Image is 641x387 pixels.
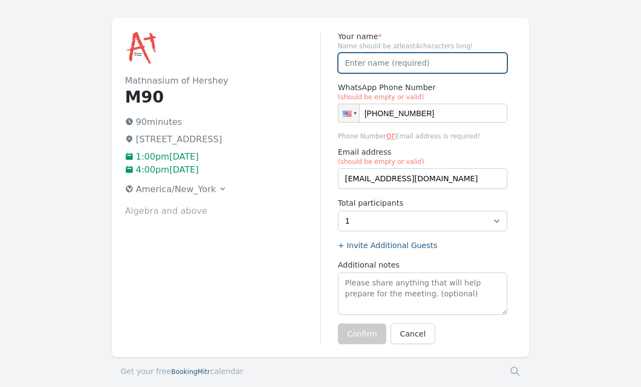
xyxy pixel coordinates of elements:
[338,104,359,122] div: United States: + 1
[338,168,507,189] input: you@example.com
[171,368,210,376] span: BookingMitr
[338,240,507,251] label: + Invite Additional Guests
[338,93,507,101] p: (should be empty or valid)
[125,150,320,163] p: 1:00pm[DATE]
[338,198,507,208] label: Total participants
[338,157,507,166] p: (should be empty or valid)
[386,130,395,141] span: or
[338,31,507,42] label: Your name
[125,116,320,129] p: 90 minutes
[125,87,320,107] h1: M90
[338,42,507,50] span: Name should be atleast 4 characters long!
[338,147,507,166] label: Email address
[136,134,222,144] span: [STREET_ADDRESS]
[121,366,243,377] a: Get your freeBookingMitrcalendar
[391,323,435,344] a: Cancel
[338,129,507,142] span: Phone Number Email address is required!
[125,205,320,218] p: Algebra and above
[338,323,386,344] button: Confirm
[338,104,507,123] input: 1 (702) 123-4567
[338,259,507,270] label: Additional notes
[125,74,320,87] h2: Mathnasium of Hershey
[125,163,320,176] p: 4:00pm[DATE]
[338,53,507,73] input: Enter name (required)
[338,82,507,101] label: WhatsApp Phone Number
[121,181,231,198] button: America/New_York
[125,31,160,66] img: Mathnasium of Hershey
